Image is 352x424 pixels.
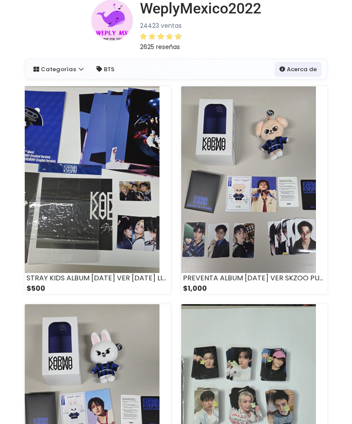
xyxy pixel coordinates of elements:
img: small_1756942682874.jpeg [181,86,316,273]
img: small_1757033926976.jpeg [25,86,159,273]
small: 24423 ventas [140,21,182,30]
a: Acerca de [275,62,322,77]
div: $500 [25,283,171,294]
div: PREVENTA ALBUM [DATE] VER SKZOO PUPPYM O FOXLY O DWAKI [181,273,327,283]
div: $1,000 [181,283,327,294]
div: STRAY KIDS ALBUM [DATE] VER [DATE] LIMITADO [25,273,171,283]
a: Categorías [29,62,88,77]
a: PREVENTA ALBUM [DATE] VER SKZOO PUPPYM O FOXLY O DWAKI $1,000 [181,86,327,294]
a: 2625 reseñas [140,31,261,52]
div: 4.85 / 5 [140,31,182,42]
a: BTS [92,62,119,77]
a: STRAY KIDS ALBUM [DATE] VER [DATE] LIMITADO $500 [25,86,171,294]
small: 2625 reseñas [140,43,180,51]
